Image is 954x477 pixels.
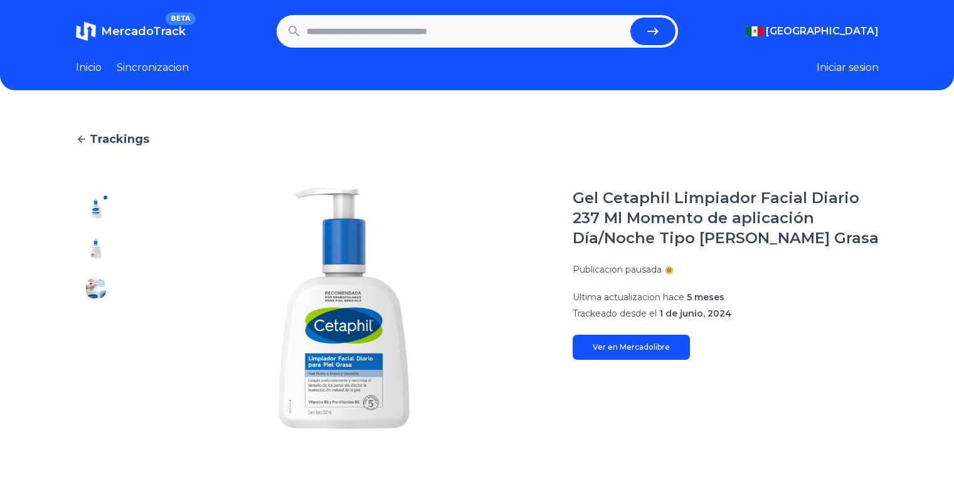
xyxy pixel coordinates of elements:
[573,308,657,319] span: Trackeado desde el
[86,359,106,379] img: Gel Cetaphil Limpiador Facial Diario 237 Ml Momento de aplicación Día/Noche Tipo de piel Grasa
[746,24,879,39] button: [GEOGRAPHIC_DATA]
[117,60,189,75] a: Sincronizacion
[687,291,724,303] span: 5 meses
[573,188,879,248] h1: Gel Cetaphil Limpiador Facial Diario 237 Ml Momento de aplicación Día/Noche Tipo [PERSON_NAME] Grasa
[659,308,731,319] span: 1 de junio, 2024
[766,24,879,39] span: [GEOGRAPHIC_DATA]
[86,318,106,338] img: Gel Cetaphil Limpiador Facial Diario 237 Ml Momento de aplicación Día/Noche Tipo de piel Grasa
[76,21,186,41] a: MercadoTrackBETA
[76,60,102,75] a: Inicio
[141,188,548,429] img: Gel Cetaphil Limpiador Facial Diario 237 Ml Momento de aplicación Día/Noche Tipo de piel Grasa
[746,26,763,36] img: Mexico
[573,291,684,303] span: Ultima actualizacion hace
[573,263,662,276] p: Publicacion pausada
[573,335,690,360] a: Ver en Mercadolibre
[817,60,879,75] button: Iniciar sesion
[166,13,195,25] span: BETA
[86,238,106,258] img: Gel Cetaphil Limpiador Facial Diario 237 Ml Momento de aplicación Día/Noche Tipo de piel Grasa
[101,24,186,38] span: MercadoTrack
[90,130,149,148] span: Trackings
[86,399,106,419] img: Gel Cetaphil Limpiador Facial Diario 237 Ml Momento de aplicación Día/Noche Tipo de piel Grasa
[76,130,879,148] a: Trackings
[76,21,96,41] img: MercadoTrack
[86,278,106,298] img: Gel Cetaphil Limpiador Facial Diario 237 Ml Momento de aplicación Día/Noche Tipo de piel Grasa
[86,198,106,218] img: Gel Cetaphil Limpiador Facial Diario 237 Ml Momento de aplicación Día/Noche Tipo de piel Grasa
